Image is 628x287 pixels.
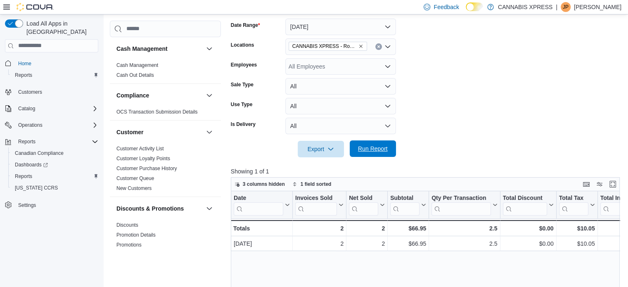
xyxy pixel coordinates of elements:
a: Reports [12,171,36,181]
span: Cash Out Details [116,72,154,78]
span: Dashboards [15,161,48,168]
div: Date [234,194,283,202]
div: 2 [295,223,344,233]
a: Reports [12,70,36,80]
a: Promotions [116,242,142,248]
input: Dark Mode [466,2,483,11]
span: JP [563,2,569,12]
div: Customer [110,144,221,197]
label: Use Type [231,101,252,108]
span: Customer Purchase History [116,165,177,172]
span: New Customers [116,185,152,192]
a: OCS Transaction Submission Details [116,109,198,115]
span: Operations [15,120,98,130]
button: Discounts & Promotions [204,204,214,213]
span: Export [303,141,339,157]
label: Employees [231,62,257,68]
span: Operations [18,122,43,128]
button: Enter fullscreen [608,179,618,189]
div: Date [234,194,283,215]
p: CANNABIS XPRESS [498,2,552,12]
span: Reports [15,173,32,180]
button: Home [2,57,102,69]
span: Load All Apps in [GEOGRAPHIC_DATA] [23,19,98,36]
div: Jean-Pierre Babin [561,2,571,12]
span: Settings [18,202,36,209]
span: Washington CCRS [12,183,98,193]
button: Compliance [204,90,214,100]
a: Home [15,59,35,69]
div: Total Tax [559,194,588,215]
span: Catalog [15,104,98,114]
button: [US_STATE] CCRS [8,182,102,194]
nav: Complex example [5,54,98,232]
button: [DATE] [285,19,396,35]
button: Run Report [350,140,396,157]
span: Customer Activity List [116,145,164,152]
h3: Discounts & Promotions [116,204,184,213]
button: All [285,98,396,114]
p: Showing 1 of 1 [231,167,624,176]
a: Customer Activity List [116,146,164,152]
span: [US_STATE] CCRS [15,185,58,191]
span: Dashboards [12,160,98,170]
button: Customer [204,127,214,137]
div: 2 [295,239,344,249]
div: $66.95 [390,223,426,233]
button: Display options [595,179,604,189]
a: Canadian Compliance [12,148,67,158]
button: 3 columns hidden [231,179,288,189]
a: Cash Management [116,62,158,68]
button: Reports [2,136,102,147]
button: Keyboard shortcuts [581,179,591,189]
button: Total Discount [502,194,553,215]
img: Cova [17,3,54,11]
span: Reports [15,137,98,147]
span: CANNABIS XPRESS - Rogersville - (Rue Principale) [289,42,367,51]
span: 1 field sorted [301,181,332,187]
label: Date Range [231,22,260,28]
div: Qty Per Transaction [431,194,491,215]
button: Cash Management [116,45,203,53]
h3: Cash Management [116,45,168,53]
span: Customer Loyalty Points [116,155,170,162]
button: Qty Per Transaction [431,194,497,215]
span: Promotion Details [116,232,156,238]
div: Net Sold [349,194,378,202]
button: Reports [15,137,39,147]
h3: Customer [116,128,143,136]
div: Subtotal [390,194,419,215]
div: $10.05 [559,239,595,249]
span: Cash Management [116,62,158,69]
p: [PERSON_NAME] [574,2,621,12]
a: [US_STATE] CCRS [12,183,61,193]
span: Reports [15,72,32,78]
button: Operations [2,119,102,131]
span: Reports [18,138,36,145]
button: Cash Management [204,44,214,54]
span: CANNABIS XPRESS - Rogersville - (Rue Principale) [292,42,357,50]
a: Dashboards [8,159,102,171]
div: [DATE] [234,239,290,249]
a: Customer Loyalty Points [116,156,170,161]
div: 2 [349,223,385,233]
button: Open list of options [384,43,391,50]
span: Catalog [18,105,35,112]
button: Compliance [116,91,203,100]
span: Customers [15,87,98,97]
button: 1 field sorted [289,179,335,189]
label: Locations [231,42,254,48]
span: Settings [15,199,98,210]
button: All [285,118,396,134]
span: Home [15,58,98,69]
div: Total Tax [559,194,588,202]
a: Discounts [116,222,138,228]
div: $66.95 [390,239,426,249]
button: Open list of options [384,63,391,70]
button: Clear input [375,43,382,50]
h3: Compliance [116,91,149,100]
span: 3 columns hidden [243,181,285,187]
p: | [556,2,557,12]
